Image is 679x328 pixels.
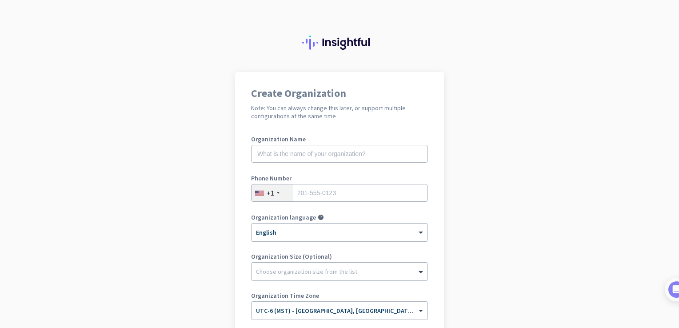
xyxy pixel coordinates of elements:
div: +1 [267,188,274,197]
label: Organization Name [251,136,428,142]
h1: Create Organization [251,88,428,99]
i: help [318,214,324,220]
label: Organization language [251,214,316,220]
h2: Note: You can always change this later, or support multiple configurations at the same time [251,104,428,120]
input: 201-555-0123 [251,184,428,202]
label: Organization Size (Optional) [251,253,428,260]
img: Insightful [302,36,377,50]
input: What is the name of your organization? [251,145,428,163]
label: Organization Time Zone [251,292,428,299]
label: Phone Number [251,175,428,181]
